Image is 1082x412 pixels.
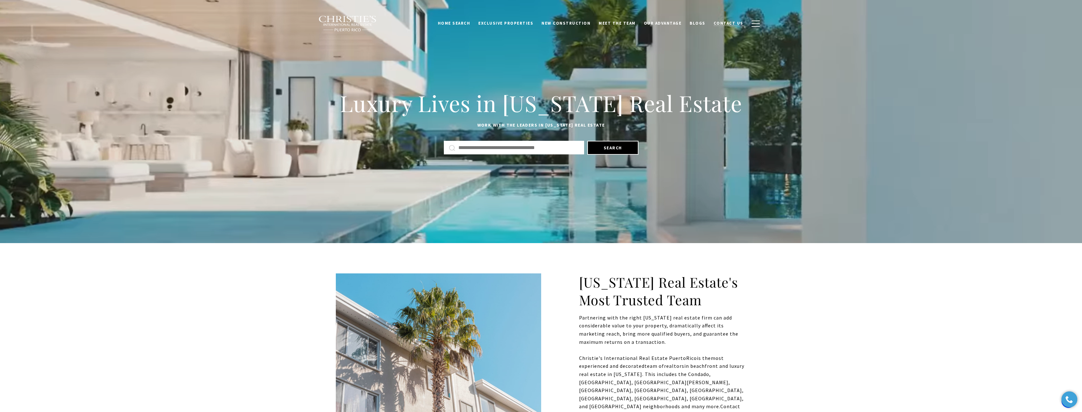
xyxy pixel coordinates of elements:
span: Our Advantage [644,21,682,26]
a: Blogs [686,17,710,29]
span: New Construction [541,21,590,26]
button: button [747,15,764,33]
span: Contact Us [714,21,743,26]
input: Search by Address, City, or Neighborhood [458,144,579,152]
span: Exclusive Properties [478,21,533,26]
span: ico [690,355,697,361]
p: Work with the leaders in [US_STATE] Real Estate [336,122,747,129]
h1: Luxury Lives in [US_STATE] Real Estate [336,89,747,117]
span: realtors [664,363,684,369]
a: Our Advantage [640,17,686,29]
img: Christie's International Real Estate black text logo [318,15,377,32]
button: Search [587,141,638,155]
a: New Construction [537,17,595,29]
span: uerto [673,355,686,361]
a: Meet the Team [595,17,640,29]
a: Home Search [434,17,475,29]
span: Blogs [690,21,705,26]
h2: [US_STATE] Real Estate's Most Trusted Team [579,273,747,309]
a: Exclusive Properties [474,17,537,29]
